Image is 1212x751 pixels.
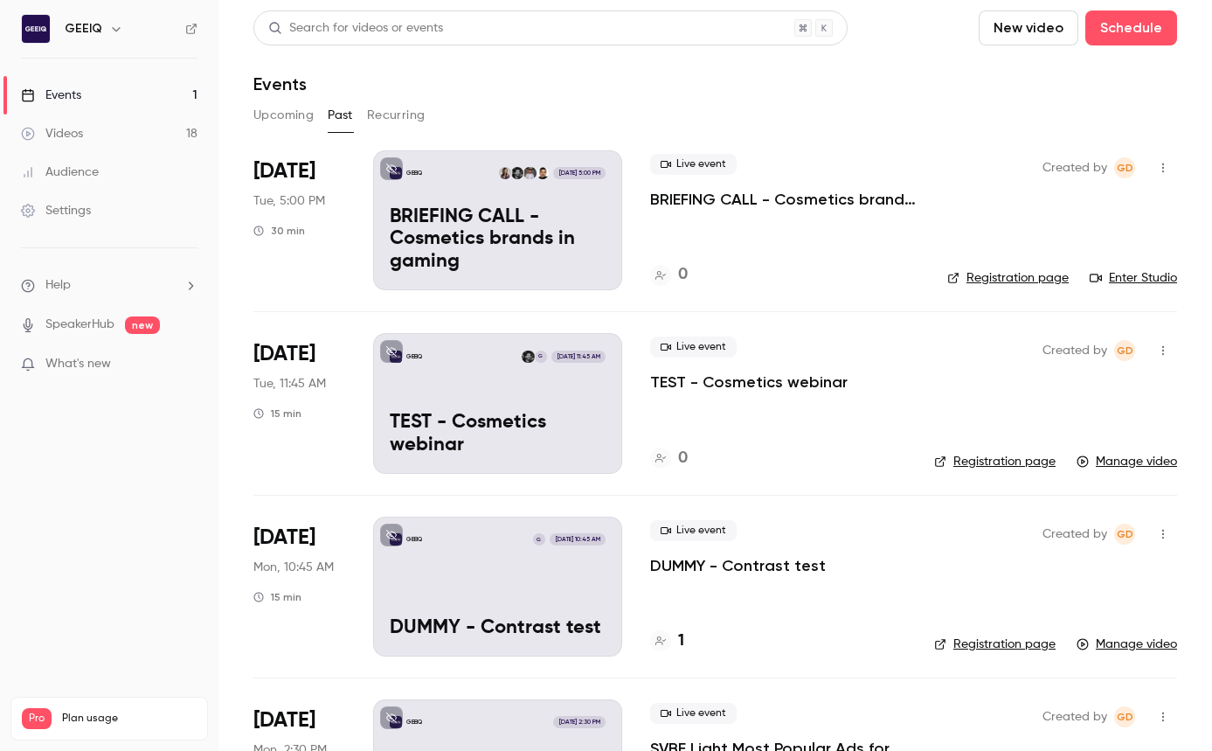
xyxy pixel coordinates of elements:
h4: 1 [678,629,684,653]
a: DUMMY - Contrast testGEEIQG[DATE] 10:45 AMDUMMY - Contrast test [373,517,622,657]
a: 0 [650,447,688,470]
h6: GEEIQ [65,20,102,38]
a: Manage video [1077,453,1177,470]
li: help-dropdown-opener [21,276,197,295]
span: Tue, 5:00 PM [253,192,325,210]
div: Search for videos or events [268,19,443,38]
div: Aug 18 Mon, 10:45 AM (Europe/London) [253,517,345,657]
p: DUMMY - Contrast test [390,617,606,640]
span: Giovanna Demopoulos [1114,524,1135,545]
a: Registration page [947,269,1069,287]
h4: 0 [678,447,688,470]
a: BRIEFING CALL - Cosmetics brands in gaming [650,189,919,210]
span: Pro [22,708,52,729]
span: Giovanna Demopoulos [1114,706,1135,727]
span: [DATE] [253,340,315,368]
span: GD [1117,340,1133,361]
span: Created by [1042,340,1107,361]
img: Charles Hambro [522,351,534,363]
span: Live event [650,154,737,175]
span: Giovanna Demopoulos [1114,157,1135,178]
a: TEST - Cosmetics webinarGEEIQGCharles Hambro[DATE] 11:45 AMTEST - Cosmetics webinar [373,333,622,473]
img: GEEIQ [22,15,50,43]
button: Recurring [367,101,426,129]
h1: Events [253,73,307,94]
a: Manage video [1077,636,1177,653]
button: New video [979,10,1078,45]
img: Tom von Simson [523,167,536,179]
span: [DATE] [253,524,315,552]
p: GEEIQ [406,535,422,544]
span: [DATE] 2:30 PM [553,716,605,728]
img: Thanh Dao [537,167,549,179]
button: Past [328,101,353,129]
span: Tue, 11:45 AM [253,375,326,393]
span: Created by [1042,157,1107,178]
a: Registration page [934,453,1056,470]
p: BRIEFING CALL - Cosmetics brands in gaming [390,206,606,274]
p: GEEIQ [406,352,422,361]
div: Settings [21,202,91,219]
div: 30 min [253,224,305,238]
p: TEST - Cosmetics webinar [390,412,606,457]
img: Charles Hambro [511,167,523,179]
a: 0 [650,263,688,287]
span: Created by [1042,706,1107,727]
div: Videos [21,125,83,143]
div: Aug 26 Tue, 5:00 PM (Europe/London) [253,150,345,290]
span: Live event [650,520,737,541]
span: [DATE] [253,706,315,734]
div: Events [21,87,81,104]
h4: 0 [678,263,688,287]
button: Upcoming [253,101,314,129]
a: DUMMY - Contrast test [650,555,826,576]
span: GD [1117,524,1133,545]
span: GD [1117,157,1133,178]
div: G [532,532,546,546]
span: [DATE] 11:45 AM [551,351,605,363]
span: Plan usage [62,712,197,726]
a: TEST - Cosmetics webinar [650,372,848,393]
span: [DATE] 10:45 AM [550,533,605,546]
span: What's new [45,355,111,373]
span: new [125,316,160,334]
span: GD [1117,706,1133,727]
p: GEEIQ [406,718,422,727]
span: Live event [650,703,737,724]
a: Enter Studio [1090,269,1177,287]
a: SpeakerHub [45,316,114,334]
span: Help [45,276,71,295]
a: BRIEFING CALL - Cosmetics brands in gamingGEEIQThanh DaoTom von SimsonCharles HambroSara Apaza[DA... [373,150,622,290]
span: [DATE] [253,157,315,185]
span: [DATE] 5:00 PM [553,167,605,179]
a: Registration page [934,636,1056,653]
img: Sara Apaza [499,167,511,179]
button: Schedule [1085,10,1177,45]
div: 15 min [253,590,301,604]
div: Aug 26 Tue, 11:45 AM (Europe/London) [253,333,345,473]
a: 1 [650,629,684,653]
span: Mon, 10:45 AM [253,559,334,576]
span: Created by [1042,524,1107,545]
span: Giovanna Demopoulos [1114,340,1135,361]
div: G [534,350,548,364]
p: GEEIQ [406,169,422,177]
span: Live event [650,337,737,358]
div: 15 min [253,407,301,421]
div: Audience [21,163,99,181]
